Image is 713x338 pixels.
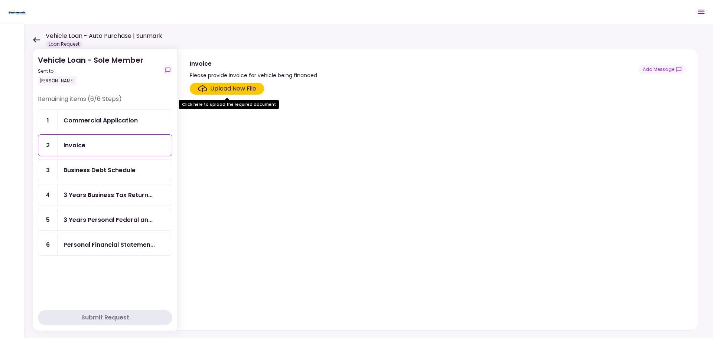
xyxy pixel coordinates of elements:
[38,184,58,206] div: 4
[38,209,58,230] div: 5
[38,160,58,181] div: 3
[64,190,153,200] div: 3 Years Business Tax Returns
[38,234,172,256] a: 6Personal Financial Statement
[81,313,129,322] div: Submit Request
[163,66,172,75] button: show-messages
[38,234,58,255] div: 6
[38,159,172,181] a: 3Business Debt Schedule
[38,109,172,131] a: 1Commercial Application
[38,95,172,109] div: Remaining items (6/6 Steps)
[38,184,172,206] a: 43 Years Business Tax Returns
[38,134,172,156] a: 2Invoice
[38,310,172,325] button: Submit Request
[38,110,58,131] div: 1
[38,68,143,75] div: Sent to:
[179,100,279,109] div: Click here to upload the required document
[38,135,58,156] div: 2
[64,141,85,150] div: Invoice
[38,76,76,86] div: [PERSON_NAME]
[38,55,143,86] div: Vehicle Loan - Sole Member
[64,215,153,224] div: 3 Years Personal Federal and State Tax Returns
[64,116,138,125] div: Commercial Application
[64,165,136,175] div: Business Debt Schedule
[38,209,172,231] a: 53 Years Personal Federal and State Tax Returns
[64,240,155,249] div: Personal Financial Statement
